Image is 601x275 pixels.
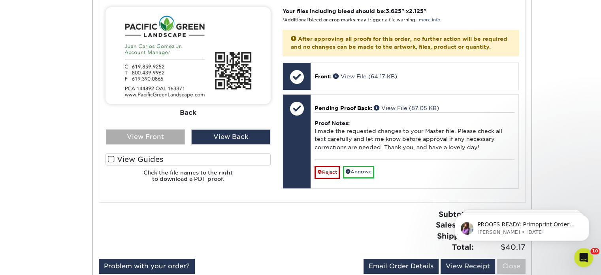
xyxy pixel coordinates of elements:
strong: Proof Notes: [315,120,350,126]
strong: Sales Tax: [436,220,474,229]
p: Message from Erica, sent 13w ago [34,30,136,38]
div: Back [106,104,271,121]
strong: Your files including bleed should be: " x " [283,8,426,14]
a: View File (64.17 KB) [333,73,397,80]
span: Front: [315,73,332,80]
a: Email Order Details [364,259,439,274]
span: PROOFS READY: Primoprint Order [CREDIT_CARD_NUMBER] Thank you for placing your print order with P... [34,23,135,171]
span: 10 [590,248,599,254]
small: *Additional bleed or crop marks may trigger a file warning – [283,17,440,23]
div: I made the requested changes to your Master file. Please check all text carefully and let me know... [315,112,514,159]
h6: Click the file names to the right to download a PDF proof. [106,169,271,189]
a: Reject [315,166,340,178]
label: View Guides [106,153,271,165]
iframe: Intercom notifications message [443,198,601,254]
a: View File (87.05 KB) [374,105,439,111]
a: Approve [343,166,374,178]
span: Pending Proof Back: [315,105,372,111]
a: View Receipt [441,259,495,274]
span: 3.625 [386,8,401,14]
a: Close [497,259,526,274]
strong: After approving all proofs for this order, no further action will be required and no changes can ... [291,36,507,50]
strong: Subtotal: [439,210,474,218]
a: Problem with your order? [99,259,195,274]
strong: Shipping: [437,231,474,240]
a: more info [419,17,440,23]
iframe: Intercom live chat [574,248,593,267]
div: View Front [106,129,185,144]
div: View Back [191,129,270,144]
span: 2.125 [409,8,424,14]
